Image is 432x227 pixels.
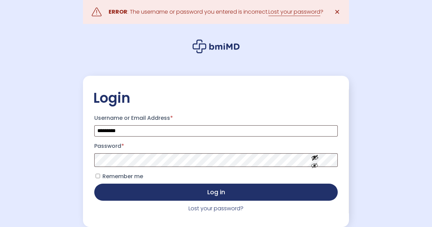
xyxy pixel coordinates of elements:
[296,148,334,172] button: Show password
[94,184,338,201] button: Log in
[109,8,127,16] strong: ERROR
[102,172,143,180] span: Remember me
[334,7,340,17] span: ✕
[109,7,323,17] div: : The username or password you entered is incorrect. ?
[96,174,100,178] input: Remember me
[330,5,344,19] a: ✕
[189,204,243,212] a: Lost your password?
[268,8,320,16] a: Lost your password
[94,113,338,124] label: Username or Email Address
[93,89,339,107] h2: Login
[94,141,338,152] label: Password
